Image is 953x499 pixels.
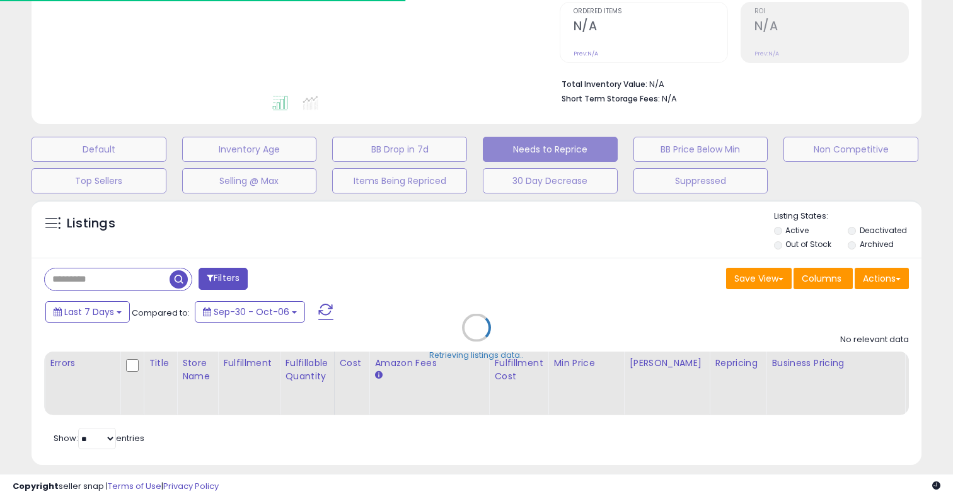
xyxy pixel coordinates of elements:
[574,50,598,57] small: Prev: N/A
[662,93,677,105] span: N/A
[633,137,768,162] button: BB Price Below Min
[32,137,166,162] button: Default
[483,168,618,193] button: 30 Day Decrease
[182,168,317,193] button: Selling @ Max
[483,137,618,162] button: Needs to Reprice
[783,137,918,162] button: Non Competitive
[182,137,317,162] button: Inventory Age
[574,19,727,36] h2: N/A
[754,19,908,36] h2: N/A
[13,481,219,493] div: seller snap | |
[754,8,908,15] span: ROI
[754,50,779,57] small: Prev: N/A
[562,79,647,89] b: Total Inventory Value:
[633,168,768,193] button: Suppressed
[13,480,59,492] strong: Copyright
[332,168,467,193] button: Items Being Repriced
[108,480,161,492] a: Terms of Use
[574,8,727,15] span: Ordered Items
[32,168,166,193] button: Top Sellers
[562,76,899,91] li: N/A
[332,137,467,162] button: BB Drop in 7d
[562,93,660,104] b: Short Term Storage Fees:
[163,480,219,492] a: Privacy Policy
[429,350,524,361] div: Retrieving listings data..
